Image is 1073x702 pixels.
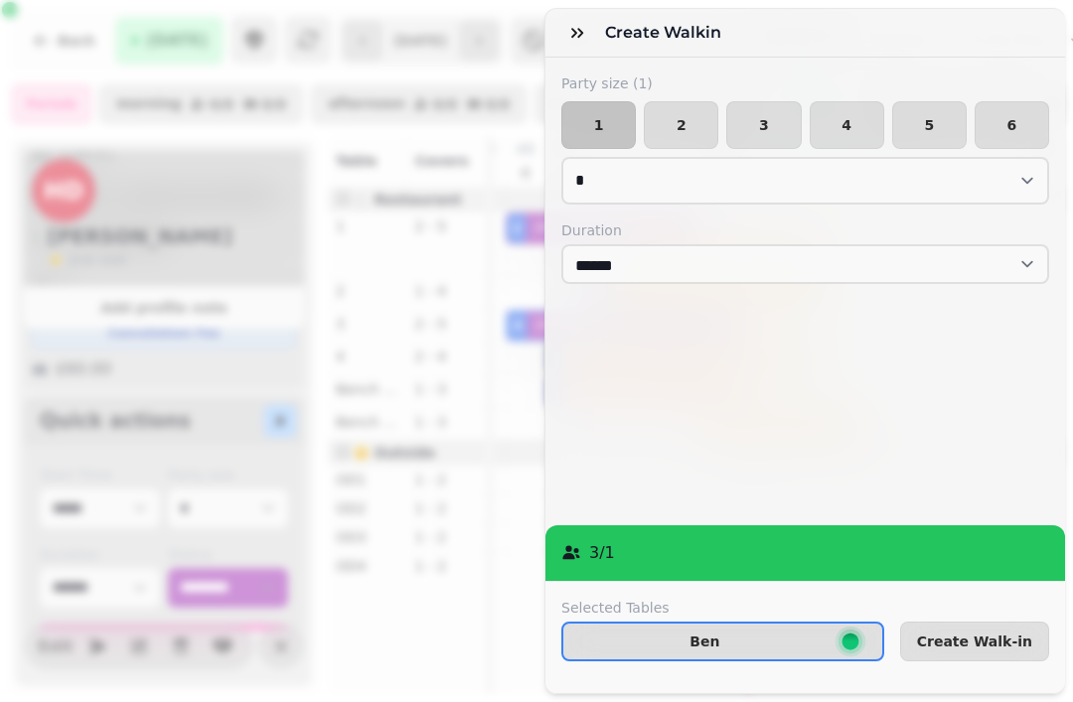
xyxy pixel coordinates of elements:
[900,622,1049,661] button: Create Walk-in
[743,118,784,132] span: 3
[561,622,884,661] button: Ben
[661,118,701,132] span: 2
[561,101,636,149] button: 1
[992,118,1032,132] span: 6
[810,101,884,149] button: 4
[892,101,967,149] button: 5
[827,118,867,132] span: 4
[578,118,619,132] span: 1
[917,634,1032,648] span: Create Walk-in
[975,101,1049,149] button: 6
[589,541,615,565] p: 3 / 1
[561,220,1049,240] label: Duration
[690,634,719,648] p: Ben
[605,21,729,45] h3: Create walkin
[909,118,950,132] span: 5
[644,101,718,149] button: 2
[561,73,1049,93] label: Party size ( 1 )
[561,598,884,618] label: Selected Tables
[726,101,801,149] button: 3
